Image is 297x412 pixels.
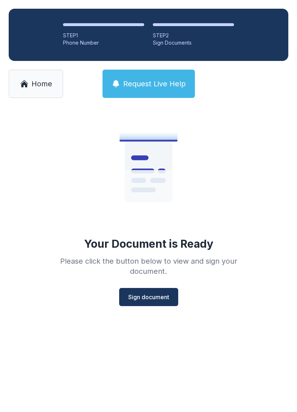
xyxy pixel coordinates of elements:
[123,79,186,89] span: Request Live Help
[63,32,144,39] div: STEP 1
[153,32,234,39] div: STEP 2
[153,39,234,46] div: Sign Documents
[84,237,213,250] div: Your Document is Ready
[128,293,169,301] span: Sign document
[32,79,52,89] span: Home
[44,256,253,276] div: Please click the button below to view and sign your document.
[63,39,144,46] div: Phone Number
